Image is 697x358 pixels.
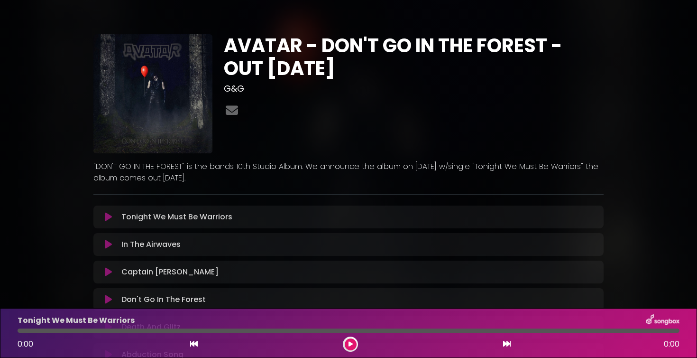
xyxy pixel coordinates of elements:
[121,294,206,305] p: Don't Go In The Forest
[93,161,604,184] p: "DON'T GO IN THE FOREST" is the bands 10th Studio Album. We announce the album on [DATE] w/single...
[224,84,604,94] h3: G&G
[121,239,181,250] p: In The Airwaves
[646,314,679,327] img: songbox-logo-white.png
[664,339,679,350] span: 0:00
[18,339,33,349] span: 0:00
[121,266,219,278] p: Captain [PERSON_NAME]
[18,315,135,326] p: Tonight We Must Be Warriors
[224,34,604,80] h1: AVATAR - DON'T GO IN THE FOREST - OUT [DATE]
[93,34,212,153] img: F2dxkizfSxmxPj36bnub
[121,211,232,223] p: Tonight We Must Be Warriors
